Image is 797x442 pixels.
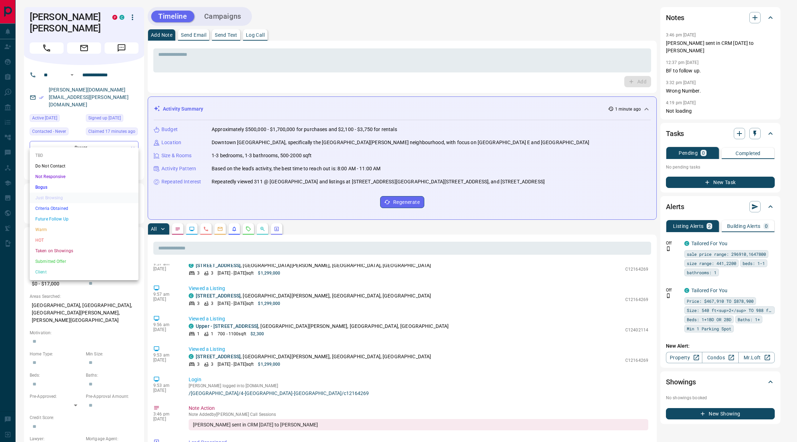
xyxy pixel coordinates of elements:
li: Client [30,267,138,277]
li: Warm [30,224,138,235]
li: Future Follow Up [30,214,138,224]
li: Submitted Offer [30,256,138,267]
li: Taken on Showings [30,246,138,256]
li: Not Responsive [30,171,138,182]
li: HOT [30,235,138,246]
li: Do Not Contact [30,161,138,171]
li: Criteria Obtained [30,203,138,214]
li: TBD [30,150,138,161]
li: Bogus [30,182,138,193]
